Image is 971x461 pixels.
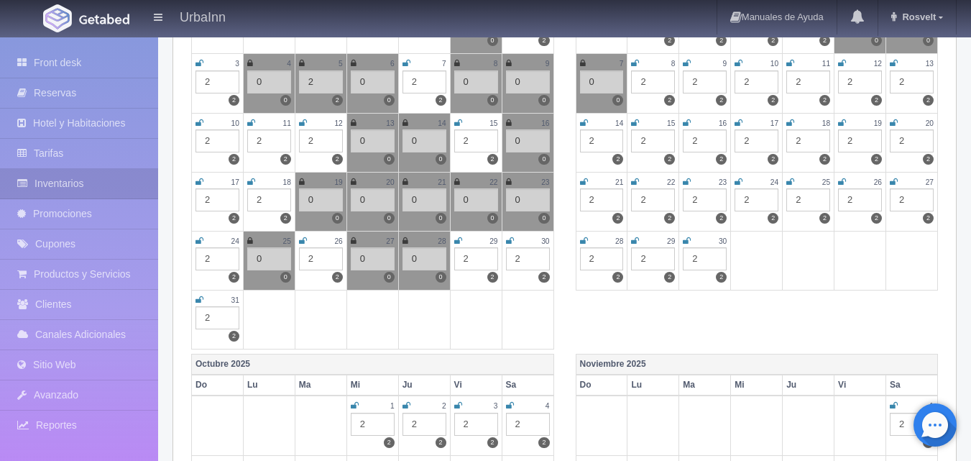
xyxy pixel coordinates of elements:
label: 0 [280,95,291,106]
label: 2 [538,437,549,448]
div: 2 [195,188,239,211]
label: 2 [332,272,343,283]
label: 2 [229,154,239,165]
label: 2 [664,154,675,165]
div: 2 [838,188,882,211]
small: 24 [770,178,778,186]
div: 2 [735,188,778,211]
th: Mi [346,375,398,396]
small: 29 [667,237,675,245]
small: 17 [770,119,778,127]
div: 0 [351,129,395,152]
div: 2 [299,247,343,270]
label: 2 [280,154,291,165]
div: 0 [506,188,550,211]
div: 2 [735,129,778,152]
small: 26 [334,237,342,245]
div: 2 [195,70,239,93]
label: 2 [538,272,549,283]
label: 0 [384,213,395,224]
label: 2 [871,213,882,224]
div: 2 [735,70,778,93]
div: 2 [890,129,934,152]
small: 17 [231,178,239,186]
small: 5 [339,60,343,68]
small: 30 [719,237,727,245]
label: 2 [768,213,778,224]
label: 2 [664,95,675,106]
label: 2 [871,95,882,106]
div: 0 [299,188,343,211]
small: 24 [231,237,239,245]
div: 2 [631,70,675,93]
label: 2 [768,154,778,165]
small: 27 [926,178,934,186]
div: 2 [683,188,727,211]
label: 2 [487,437,498,448]
label: 2 [280,213,291,224]
label: 2 [819,213,830,224]
label: 2 [229,331,239,342]
div: 2 [580,247,624,270]
div: 0 [402,247,446,270]
div: 2 [683,129,727,152]
label: 0 [923,35,934,46]
div: 0 [247,247,291,270]
th: Do [576,375,627,396]
small: 1 [929,402,934,410]
small: 26 [874,178,882,186]
small: 21 [615,178,623,186]
div: 0 [454,70,498,93]
small: 13 [386,119,394,127]
img: Getabed [79,14,129,24]
div: 2 [454,413,498,436]
label: 0 [280,272,291,283]
div: 2 [247,188,291,211]
div: 2 [247,129,291,152]
small: 4 [546,402,550,410]
small: 28 [438,237,446,245]
label: 0 [332,213,343,224]
div: 2 [299,70,343,93]
th: Mi [731,375,783,396]
div: 2 [506,413,550,436]
div: 2 [454,247,498,270]
small: 18 [283,178,291,186]
h4: UrbaInn [180,7,226,25]
label: 0 [384,272,395,283]
label: 2 [819,35,830,46]
div: 2 [580,188,624,211]
small: 22 [489,178,497,186]
label: 2 [664,213,675,224]
label: 0 [384,95,395,106]
label: 2 [229,213,239,224]
div: 2 [683,70,727,93]
label: 2 [664,35,675,46]
th: Vi [834,375,886,396]
small: 12 [874,60,882,68]
small: 14 [438,119,446,127]
th: Do [192,375,244,396]
th: Sa [886,375,938,396]
div: 2 [195,306,239,329]
label: 2 [819,154,830,165]
div: 0 [506,70,550,93]
small: 15 [489,119,497,127]
th: Octubre 2025 [192,355,554,375]
small: 2 [442,402,446,410]
small: 16 [719,119,727,127]
div: 2 [506,247,550,270]
div: 0 [351,247,395,270]
label: 2 [229,95,239,106]
small: 12 [334,119,342,127]
label: 0 [436,272,446,283]
small: 29 [489,237,497,245]
label: 2 [716,154,727,165]
div: 2 [786,129,830,152]
label: 2 [923,154,934,165]
small: 1 [390,402,395,410]
label: 0 [871,35,882,46]
div: 2 [890,413,934,436]
div: 2 [838,129,882,152]
small: 8 [671,60,676,68]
